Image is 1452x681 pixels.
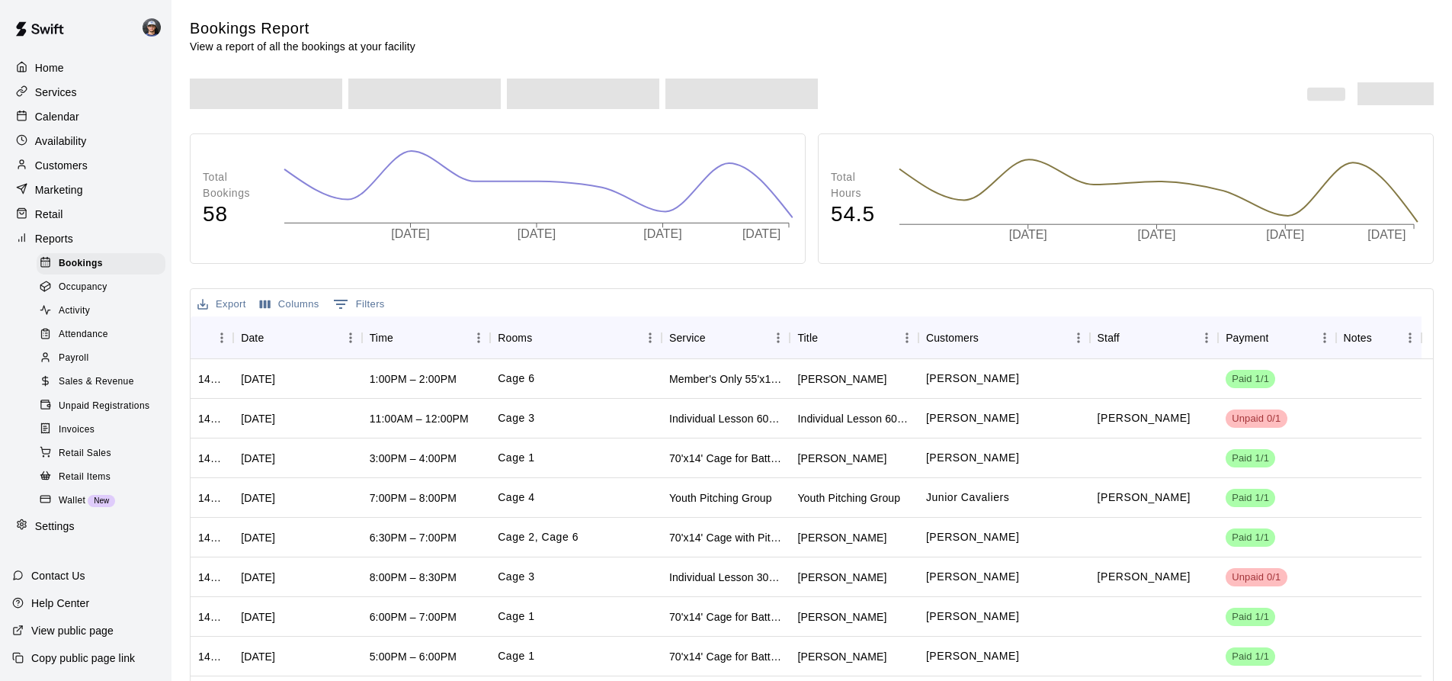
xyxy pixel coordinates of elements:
[37,324,165,345] div: Attendance
[669,490,772,506] div: Youth Pitching Group
[59,256,103,271] span: Bookings
[12,105,159,128] a: Calendar
[241,570,275,585] div: Sun, Sep 14, 2025
[59,304,90,319] span: Activity
[1372,327,1393,349] button: Sort
[742,227,780,240] tspan: [DATE]
[59,422,95,438] span: Invoices
[498,648,535,664] p: Cage 1
[12,81,159,104] a: Services
[1226,491,1275,506] span: Paid 1/1
[797,451,886,466] div: Zach Trusk
[1268,229,1306,242] tspan: [DATE]
[498,410,535,426] p: Cage 3
[203,201,268,228] h4: 58
[790,316,918,359] div: Title
[241,316,264,359] div: Date
[12,515,159,538] div: Settings
[37,347,171,371] a: Payroll
[1139,229,1177,242] tspan: [DATE]
[1268,327,1290,349] button: Sort
[37,252,171,275] a: Bookings
[35,207,63,222] p: Retail
[190,18,415,39] h5: Bookings Report
[241,451,275,466] div: Sat, Sep 13, 2025
[37,396,165,417] div: Unpaid Registrations
[926,490,1009,506] p: Junior Cavaliers
[190,39,415,54] p: View a report of all the bookings at your facility
[1098,490,1191,506] p: Grayson Hickert
[12,130,159,153] a: Availability
[831,169,883,201] p: Total Hours
[818,327,839,349] button: Sort
[37,489,171,512] a: WalletNew
[241,490,275,506] div: Tue, Sep 09, 2025
[393,327,415,349] button: Sort
[926,450,1019,466] p: Zach Trusk
[532,327,553,349] button: Sort
[926,648,1019,664] p: Paul Ouellette
[490,316,662,359] div: Rooms
[198,490,226,506] div: 1420304
[498,529,579,545] p: Cage 2, Cage 6
[198,327,220,349] button: Sort
[669,609,783,625] div: 70'x14' Cage for Batting/Fielding
[498,490,535,506] p: Cage 4
[1009,229,1047,242] tspan: [DATE]
[1195,326,1218,349] button: Menu
[59,493,85,509] span: Wallet
[370,411,469,426] div: 11:00AM – 12:00PM
[241,411,275,426] div: Sun, Sep 14, 2025
[1226,410,1287,428] div: Has not paid: Robert Howell
[979,327,1000,349] button: Sort
[1313,326,1336,349] button: Menu
[37,300,171,323] a: Activity
[926,569,1019,585] p: Harrison Chadwell
[37,300,165,322] div: Activity
[210,326,233,349] button: Menu
[12,203,159,226] div: Retail
[88,496,115,505] span: New
[35,158,88,173] p: Customers
[1098,316,1120,359] div: Staff
[37,348,165,369] div: Payroll
[797,649,886,664] div: Paul Ouellette
[797,609,886,625] div: Paul Ouellette
[362,316,491,359] div: Time
[391,227,429,240] tspan: [DATE]
[37,275,171,299] a: Occupancy
[498,569,535,585] p: Cage 3
[797,570,886,585] div: Harrison Chadwell
[669,316,706,359] div: Service
[143,18,161,37] img: Mason Edwards
[926,371,1019,387] p: Troy Brummund
[669,649,783,664] div: 70'x14' Cage for Batting/Fielding
[12,56,159,79] a: Home
[12,227,159,250] div: Reports
[1226,568,1287,586] div: Has not paid: Harrison Chadwell
[1226,531,1275,545] span: Paid 1/1
[926,609,1019,625] p: Paul Ouellette
[256,293,323,316] button: Select columns
[1098,569,1191,585] p: Mason Edwards
[31,650,135,666] p: Copy public page link
[198,371,226,387] div: 1424936
[59,399,149,414] span: Unpaid Registrations
[1370,229,1408,242] tspan: [DATE]
[339,326,362,349] button: Menu
[1399,326,1422,349] button: Menu
[1090,316,1219,359] div: Staff
[669,530,783,545] div: 70'x14' Cage with Pitching Mound and Hack Attack Pitching Machine
[198,570,226,585] div: 1414845
[926,410,1019,426] p: Robert Howell
[669,411,783,426] div: Individual Lesson 60 min
[797,530,886,545] div: Porter Johnson
[1226,451,1275,466] span: Paid 1/1
[37,394,171,418] a: Unpaid Registrations
[139,12,171,43] div: Mason Edwards
[264,327,285,349] button: Sort
[370,490,457,506] div: 7:00PM – 8:00PM
[37,490,165,512] div: WalletNew
[37,465,171,489] a: Retail Items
